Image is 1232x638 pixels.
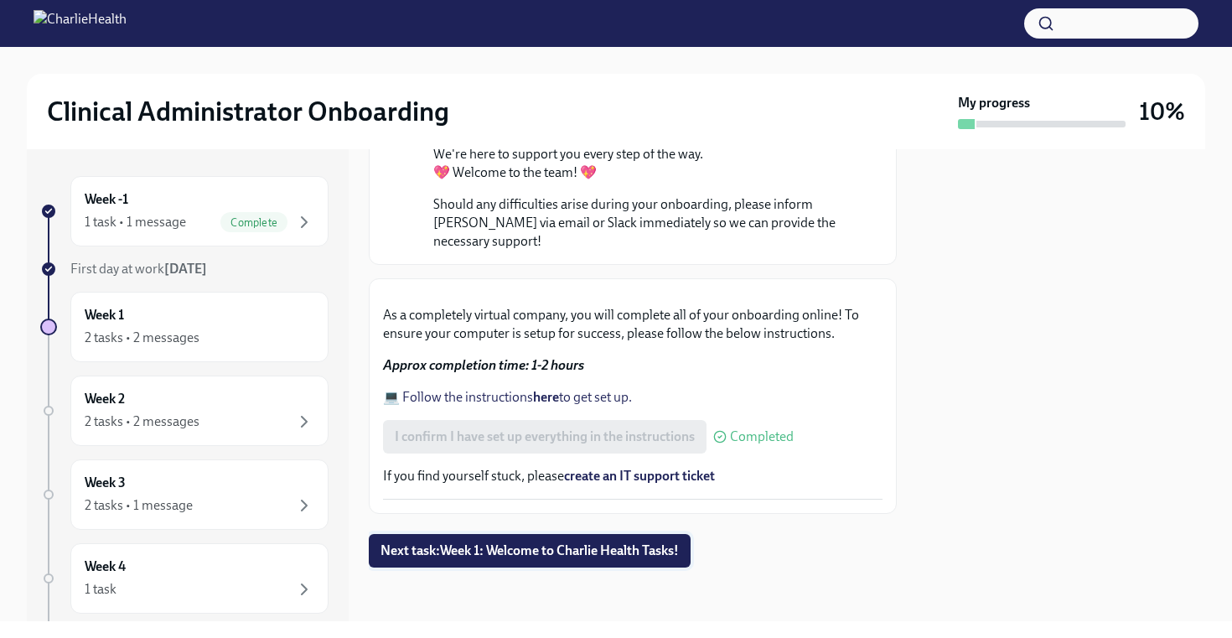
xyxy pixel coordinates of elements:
h6: Week 4 [85,558,126,576]
a: 💻 Follow the instructionshereto get set up. [383,389,632,405]
div: 1 task [85,580,116,599]
div: 2 tasks • 2 messages [85,412,199,431]
h2: Clinical Administrator Onboarding [47,95,449,128]
a: Week 41 task [40,543,329,614]
p: As a completely virtual company, you will complete all of your onboarding online! To ensure your ... [383,306,883,343]
p: If you find yourself stuck, please [383,467,883,485]
a: Week 22 tasks • 2 messages [40,376,329,446]
strong: here [533,389,559,405]
p: We're here to support you every step of the way. 💖 Welcome to the team! 💖 [433,145,856,182]
div: 1 task • 1 message [85,213,186,231]
span: Completed [730,430,794,443]
h6: Week 3 [85,474,126,492]
a: Week 12 tasks • 2 messages [40,292,329,362]
a: First day at work[DATE] [40,260,329,278]
a: Week 32 tasks • 1 message [40,459,329,530]
h3: 10% [1139,96,1185,127]
div: 2 tasks • 1 message [85,496,193,515]
strong: Approx completion time: 1-2 hours [383,357,584,373]
a: Week -11 task • 1 messageComplete [40,176,329,246]
span: Next task : Week 1: Welcome to Charlie Health Tasks! [380,542,679,559]
h6: Week 1 [85,306,124,324]
button: Next task:Week 1: Welcome to Charlie Health Tasks! [369,534,691,568]
span: First day at work [70,261,207,277]
div: 2 tasks • 2 messages [85,329,199,347]
span: Complete [220,216,287,229]
h6: Week -1 [85,190,128,209]
img: CharlieHealth [34,10,127,37]
a: create an IT support ticket [564,468,715,484]
h6: Week 2 [85,390,125,408]
strong: My progress [958,94,1030,112]
strong: [DATE] [164,261,207,277]
p: Should any difficulties arise during your onboarding, please inform [PERSON_NAME] via email or Sl... [433,195,856,251]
